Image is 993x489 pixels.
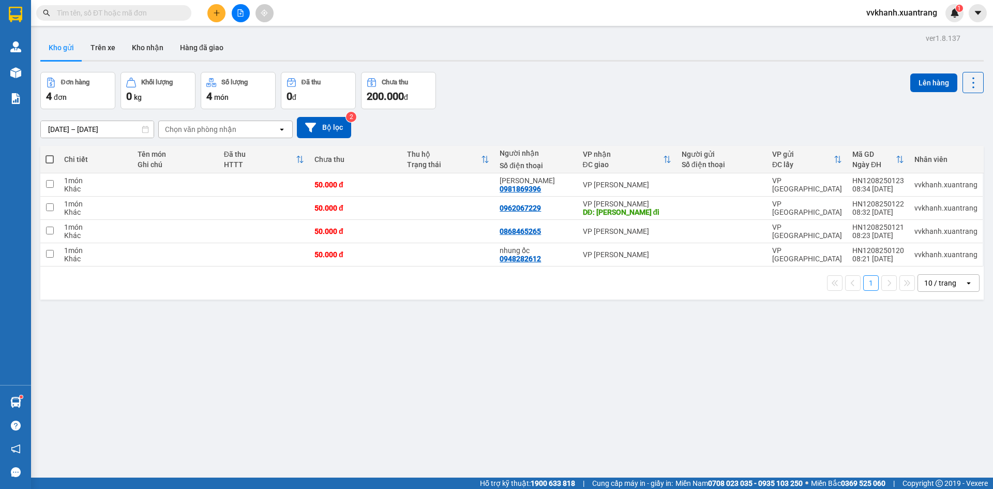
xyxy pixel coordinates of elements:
div: ver 1.8.137 [926,33,960,44]
div: 50.000 đ [314,227,397,235]
div: ĐC giao [583,160,663,169]
div: 50.000 đ [314,204,397,212]
button: Hàng đã giao [172,35,232,60]
button: Lên hàng [910,73,957,92]
div: Khác [64,185,127,193]
span: ⚪️ [805,481,808,485]
button: file-add [232,4,250,22]
button: Đã thu0đ [281,72,356,109]
div: 0962067229 [500,204,541,212]
div: Số điện thoại [682,160,762,169]
th: Toggle SortBy [578,146,676,173]
span: kg [134,93,142,101]
span: 0 [126,90,132,102]
span: copyright [936,480,943,487]
div: VP [PERSON_NAME] [583,200,671,208]
button: Kho nhận [124,35,172,60]
div: 1 món [64,200,127,208]
span: 0 [287,90,292,102]
img: solution-icon [10,93,21,104]
div: DĐ: chiềng đi [583,208,671,216]
div: vvkhanh.xuantrang [914,181,977,189]
div: 10 / trang [924,278,956,288]
sup: 1 [956,5,963,12]
span: đ [292,93,296,101]
button: Số lượng4món [201,72,276,109]
div: Thu hộ [407,150,481,158]
sup: 2 [346,112,356,122]
div: Đã thu [302,79,321,86]
span: món [214,93,229,101]
th: Toggle SortBy [402,146,494,173]
span: 4 [46,90,52,102]
div: Ngày ĐH [852,160,896,169]
span: file-add [237,9,244,17]
div: Khối lượng [141,79,173,86]
strong: 0708 023 035 - 0935 103 250 [708,479,803,487]
span: plus [213,9,220,17]
span: 1 [957,5,961,12]
div: vvkhanh.xuantrang [914,250,977,259]
svg: open [278,125,286,134]
div: Đào Thịnh [500,176,572,185]
div: Khác [64,231,127,240]
div: vvkhanh.xuantrang [914,227,977,235]
div: Đã thu [224,150,296,158]
div: VP [GEOGRAPHIC_DATA] [772,176,842,193]
div: VP [GEOGRAPHIC_DATA] [772,200,842,216]
input: Select a date range. [41,121,154,138]
div: HN1208250122 [852,200,904,208]
strong: 1900 633 818 [531,479,575,487]
span: message [11,467,21,477]
div: Khác [64,208,127,216]
div: 08:21 [DATE] [852,255,904,263]
div: vvkhanh.xuantrang [914,204,977,212]
div: Số lượng [221,79,248,86]
span: search [43,9,50,17]
input: Tìm tên, số ĐT hoặc mã đơn [57,7,179,19]
button: Đơn hàng4đơn [40,72,115,109]
strong: 0369 525 060 [841,479,885,487]
span: Miền Bắc [811,478,885,489]
div: 0948282612 [500,255,541,263]
div: 08:34 [DATE] [852,185,904,193]
button: 1 [863,275,879,291]
div: VP gửi [772,150,834,158]
button: plus [207,4,225,22]
span: Hỗ trợ kỹ thuật: [480,478,575,489]
span: 200.000 [367,90,404,102]
div: 08:23 [DATE] [852,231,904,240]
span: đ [404,93,408,101]
svg: open [965,279,973,287]
button: Bộ lọc [297,117,351,138]
div: HN1208250120 [852,246,904,255]
div: 0981869396 [500,185,541,193]
div: Nhân viên [914,155,977,164]
span: 4 [206,90,212,102]
div: VP [GEOGRAPHIC_DATA] [772,223,842,240]
span: vvkhanh.xuantrang [858,6,945,19]
sup: 1 [20,395,23,398]
button: Kho gửi [40,35,82,60]
div: 08:32 [DATE] [852,208,904,216]
div: Khác [64,255,127,263]
span: | [893,478,895,489]
img: warehouse-icon [10,67,21,78]
th: Toggle SortBy [767,146,847,173]
div: ĐC lấy [772,160,834,169]
img: icon-new-feature [950,8,959,18]
span: question-circle [11,421,21,431]
div: VP [PERSON_NAME] [583,227,671,235]
div: VP nhận [583,150,663,158]
div: Người nhận [500,149,572,157]
div: 1 món [64,246,127,255]
div: Tên món [138,150,214,158]
div: Đơn hàng [61,79,89,86]
div: 50.000 đ [314,181,397,189]
span: aim [261,9,268,17]
div: HTTT [224,160,296,169]
div: nhung ốc [500,246,572,255]
div: HN1208250123 [852,176,904,185]
div: 0868465265 [500,227,541,235]
span: Cung cấp máy in - giấy in: [592,478,673,489]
